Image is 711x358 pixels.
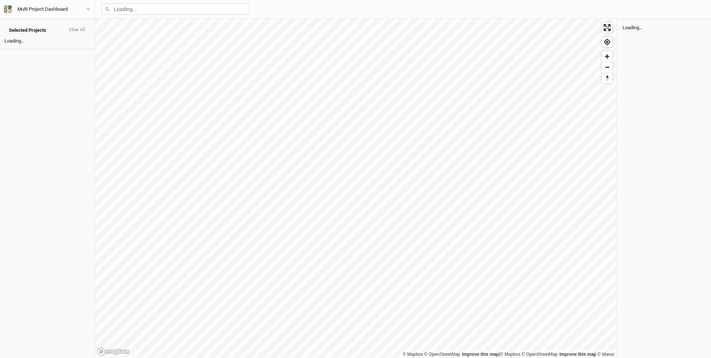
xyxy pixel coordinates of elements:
[602,62,612,72] button: Zoom out
[500,352,520,357] a: Mapbox
[462,352,499,357] a: Improve this map
[101,3,250,15] input: Loading...
[602,22,612,33] button: Enter fullscreen
[9,27,46,33] span: Selected Projects
[522,352,558,357] a: OpenStreetMap
[602,51,612,62] button: Zoom in
[602,37,612,47] button: Find my location
[560,352,596,357] a: Improve this map
[597,352,614,357] a: Maxar
[602,72,612,83] button: Reset bearing to north
[403,351,614,358] div: |
[97,347,130,356] a: Mapbox logo
[17,6,68,13] div: Multi Project Dashboard
[69,27,86,33] button: Clear All
[424,352,460,357] a: OpenStreetMap
[4,38,90,44] div: Loading...
[403,352,423,357] a: Mapbox
[95,18,616,358] canvas: Map
[4,5,91,13] button: Multi Project Dashboard
[622,24,705,31] div: Loading...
